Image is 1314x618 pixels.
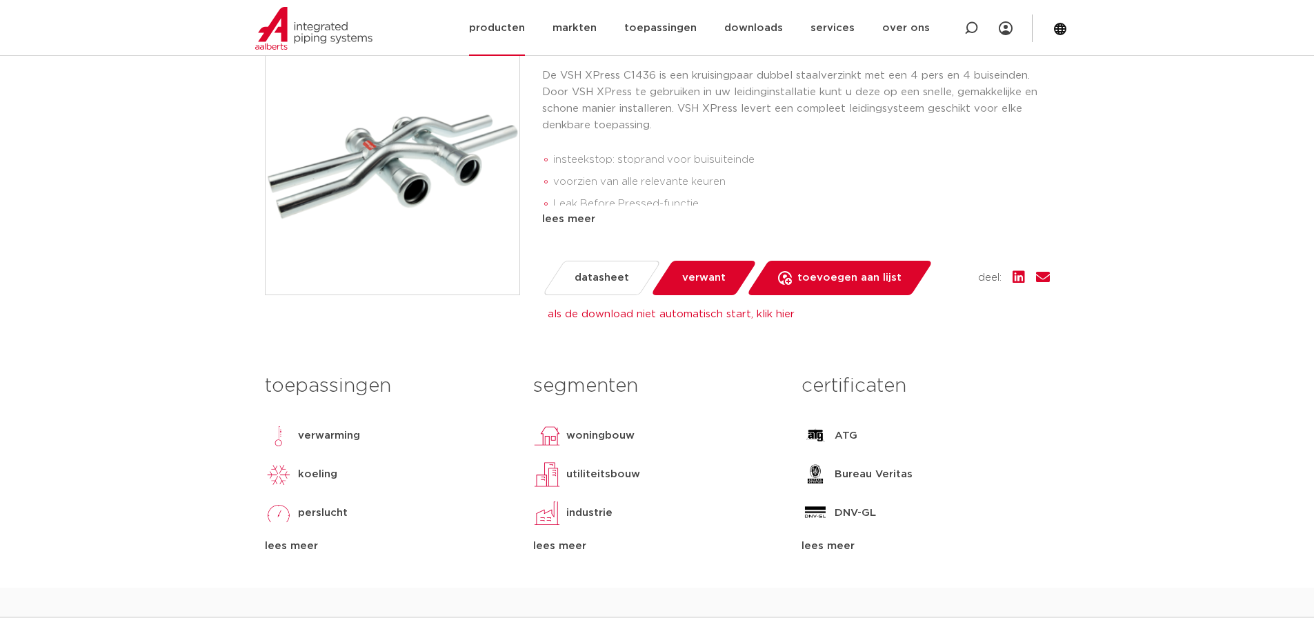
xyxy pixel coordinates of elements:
img: verwarming [265,422,292,450]
p: utiliteitsbouw [566,466,640,483]
span: verwant [682,267,726,289]
h3: segmenten [533,372,781,400]
p: DNV-GL [835,505,876,521]
p: perslucht [298,505,348,521]
li: voorzien van alle relevante keuren [553,171,1050,193]
div: lees meer [802,538,1049,555]
div: lees meer [533,538,781,555]
img: ATG [802,422,829,450]
img: industrie [533,499,561,527]
img: perslucht [265,499,292,527]
p: verwarming [298,428,360,444]
img: DNV-GL [802,499,829,527]
a: datasheet [541,261,661,295]
img: utiliteitsbouw [533,461,561,488]
h3: certificaten [802,372,1049,400]
img: Bureau Veritas [802,461,829,488]
span: toevoegen aan lijst [797,267,902,289]
li: insteekstop: stoprand voor buisuiteinde [553,149,1050,171]
h3: toepassingen [265,372,512,400]
p: Bureau Veritas [835,466,913,483]
p: woningbouw [566,428,635,444]
img: woningbouw [533,422,561,450]
a: als de download niet automatisch start, klik hier [548,309,795,319]
img: Product Image for VSH XPress Staalverzinkt kruisingpaar dubbel ØF 22x15 [266,41,519,295]
p: De VSH XPress C1436 is een kruisingpaar dubbel staalverzinkt met een 4 pers en 4 buiseinden. Door... [542,68,1050,134]
img: koeling [265,461,292,488]
span: deel: [978,270,1002,286]
a: verwant [650,261,757,295]
p: industrie [566,505,613,521]
p: ATG [835,428,857,444]
p: koeling [298,466,337,483]
li: Leak Before Pressed-functie [553,193,1050,215]
span: datasheet [575,267,629,289]
div: lees meer [542,211,1050,228]
div: lees meer [265,538,512,555]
